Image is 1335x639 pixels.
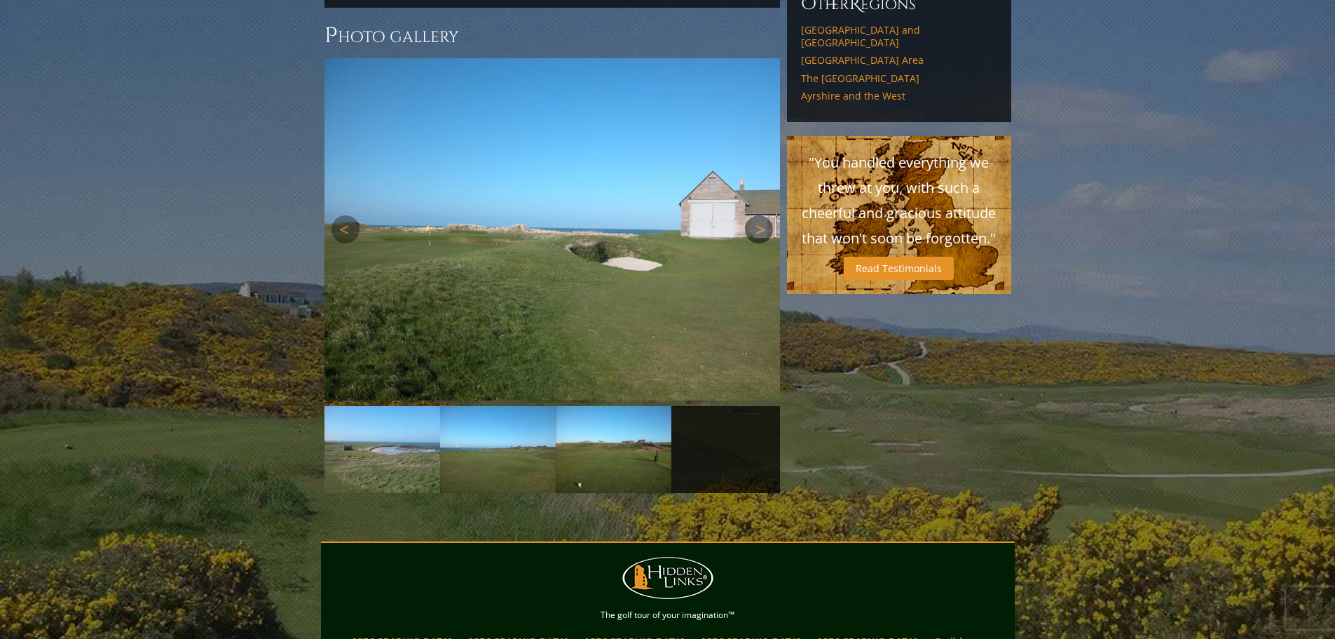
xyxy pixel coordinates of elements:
a: The [GEOGRAPHIC_DATA] [801,72,997,85]
a: [GEOGRAPHIC_DATA] Area [801,54,997,67]
a: Previous [331,215,360,243]
p: The golf tour of your imagination™ [324,607,1011,623]
h3: Photo Gallery [324,22,780,50]
a: Read Testimonials [844,257,954,280]
a: Ayrshire and the West [801,90,997,102]
a: [GEOGRAPHIC_DATA] and [GEOGRAPHIC_DATA] [801,24,997,48]
a: Next [745,215,773,243]
p: "You handled everything we threw at you, with such a cheerful and gracious attitude that won't so... [801,150,997,251]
